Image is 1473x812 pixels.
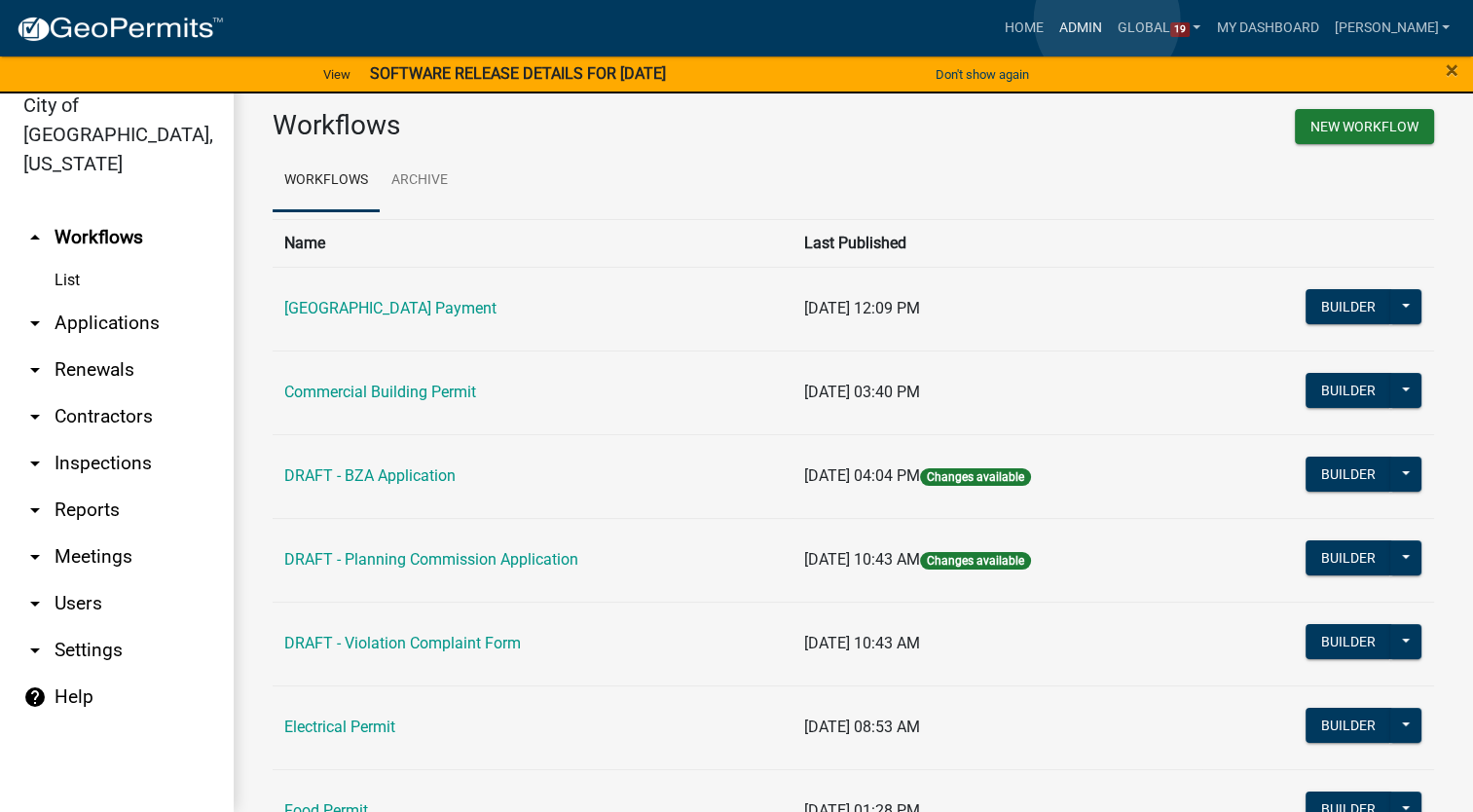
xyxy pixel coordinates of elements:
[804,550,920,569] span: [DATE] 10:43 AM
[284,299,497,317] a: [GEOGRAPHIC_DATA] Payment
[1446,58,1458,82] button: Close
[1306,289,1391,324] button: Builder
[284,718,395,736] a: Electrical Permit
[997,10,1051,47] a: Home
[1295,109,1434,144] button: New Workflow
[1306,373,1391,408] button: Builder
[1306,624,1391,659] button: Builder
[1326,10,1457,47] a: [PERSON_NAME]
[804,718,920,736] span: [DATE] 08:53 AM
[1110,10,1209,47] a: Global19
[23,312,47,335] i: arrow_drop_down
[804,466,920,485] span: [DATE] 04:04 PM
[284,466,456,485] a: DRAFT - BZA Application
[23,592,47,615] i: arrow_drop_down
[1306,457,1391,492] button: Builder
[1306,540,1391,575] button: Builder
[1208,10,1326,47] a: My Dashboard
[23,452,47,475] i: arrow_drop_down
[928,58,1037,91] button: Don't show again
[804,383,920,401] span: [DATE] 03:40 PM
[1170,22,1190,38] span: 19
[792,219,1203,267] th: Last Published
[1306,708,1391,743] button: Builder
[23,498,47,522] i: arrow_drop_down
[920,552,1031,570] span: Changes available
[380,150,460,212] a: Archive
[284,383,476,401] a: Commercial Building Permit
[23,639,47,662] i: arrow_drop_down
[920,468,1031,486] span: Changes available
[23,545,47,569] i: arrow_drop_down
[1446,56,1458,84] span: ×
[1051,10,1110,47] a: Admin
[23,358,47,382] i: arrow_drop_down
[273,219,792,267] th: Name
[315,58,358,91] a: View
[273,109,839,142] h3: Workflows
[23,226,47,249] i: arrow_drop_up
[284,550,578,569] a: DRAFT - Planning Commission Application
[23,685,47,709] i: help
[370,64,666,83] strong: SOFTWARE RELEASE DETAILS FOR [DATE]
[804,299,920,317] span: [DATE] 12:09 PM
[23,405,47,428] i: arrow_drop_down
[284,634,521,652] a: DRAFT - Violation Complaint Form
[804,634,920,652] span: [DATE] 10:43 AM
[273,150,380,212] a: Workflows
